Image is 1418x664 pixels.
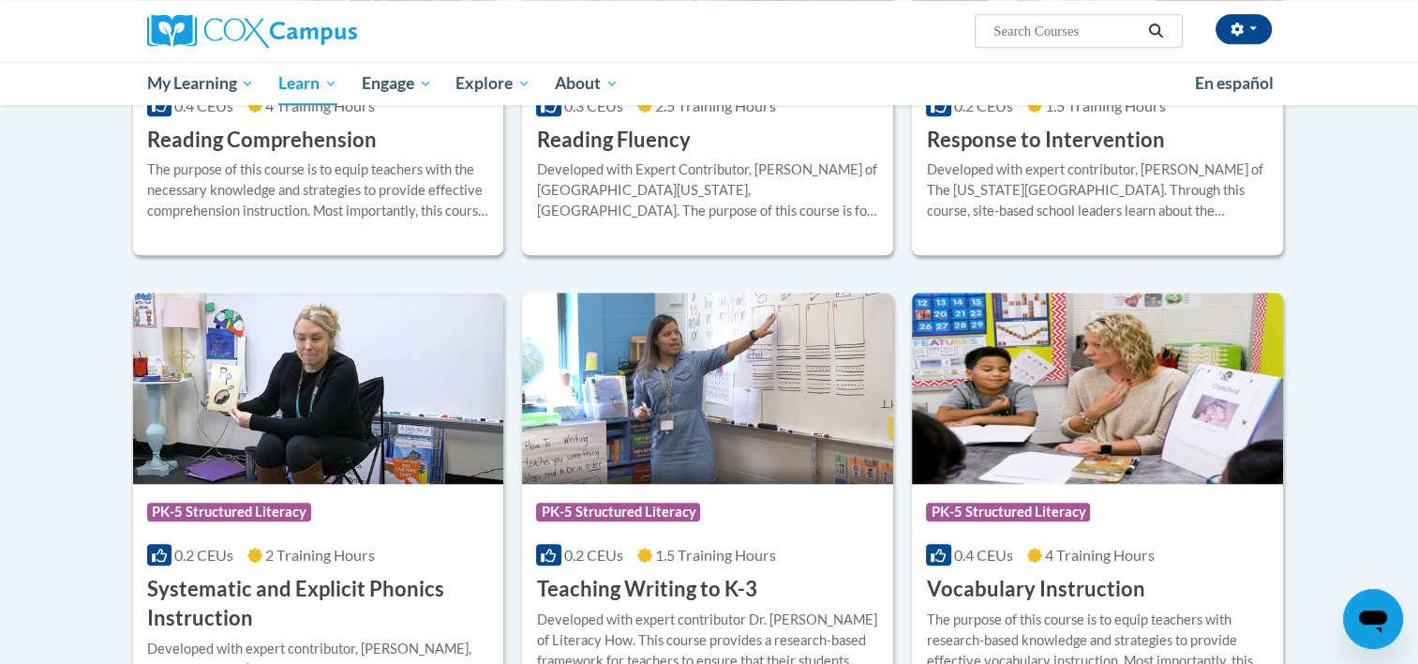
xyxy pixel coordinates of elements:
a: Engage [350,62,444,105]
span: 0.4 CEUs [174,97,233,114]
a: Explore [443,62,543,105]
span: About [555,72,619,95]
span: 4 Training Hours [1045,546,1155,564]
span: 0.3 CEUs [564,97,623,114]
div: The purpose of this course is to equip teachers with the necessary knowledge and strategies to pr... [147,159,490,221]
span: 0.2 CEUs [174,546,233,564]
iframe: Button to launch messaging window [1343,589,1403,649]
img: Course Logo [912,293,1283,484]
a: Learn [266,62,350,105]
img: Course Logo [133,293,504,484]
button: Account Settings [1216,14,1272,44]
button: Search [1142,20,1170,42]
h3: Reading Fluency [536,126,690,155]
a: En español [1183,64,1286,103]
span: PK-5 Structured Literacy [536,503,700,521]
span: 2.5 Training Hours [655,97,776,114]
a: My Learning [135,62,267,105]
span: PK-5 Structured Literacy [147,503,311,521]
span: 1.5 Training Hours [1045,97,1166,114]
h3: Systematic and Explicit Phonics Instruction [147,575,490,633]
span: 0.2 CEUs [564,546,623,564]
div: Main menu [119,62,1300,105]
span: En español [1195,73,1274,93]
img: Course Logo [522,293,893,484]
h3: Response to Intervention [926,126,1164,155]
div: Developed with expert contributor, [PERSON_NAME] of The [US_STATE][GEOGRAPHIC_DATA]. Through this... [926,159,1269,221]
h3: Reading Comprehension [147,126,377,155]
span: Explore [455,72,530,95]
input: Search Courses [992,20,1142,42]
a: Cox Campus [147,14,503,48]
span: 4 Training Hours [265,97,375,114]
img: Cox Campus [147,14,357,48]
h3: Teaching Writing to K-3 [536,575,756,604]
span: Learn [278,72,337,95]
span: My Learning [146,72,254,95]
span: 1.5 Training Hours [655,546,776,564]
div: Developed with Expert Contributor, [PERSON_NAME] of [GEOGRAPHIC_DATA][US_STATE], [GEOGRAPHIC_DATA... [536,159,879,221]
span: 2 Training Hours [265,546,375,564]
a: About [543,62,631,105]
span: PK-5 Structured Literacy [926,503,1090,521]
span: 0.2 CEUs [954,97,1013,114]
span: Engage [362,72,432,95]
span: 0.4 CEUs [954,546,1013,564]
h3: Vocabulary Instruction [926,575,1144,604]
